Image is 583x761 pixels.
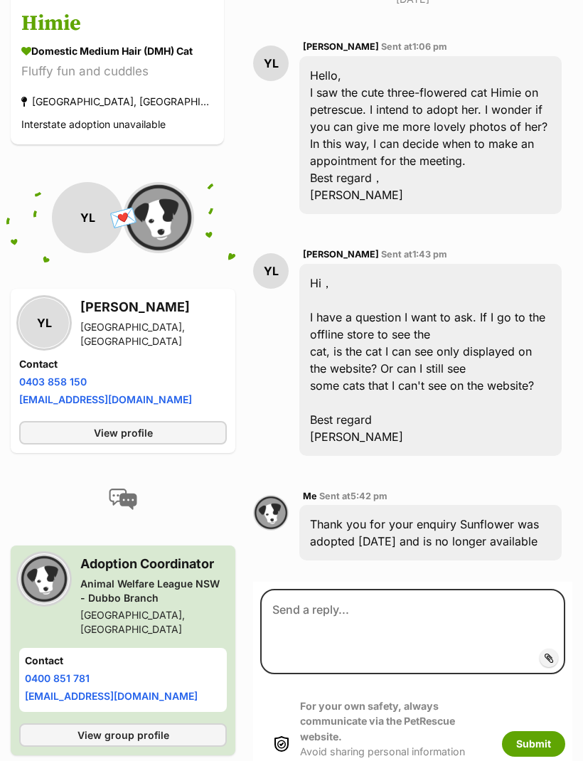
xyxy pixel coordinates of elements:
span: 5:42 pm [351,491,387,502]
span: Interstate adoption unavailable [21,119,166,132]
div: YL [253,254,289,289]
span: Me [303,491,317,502]
span: 1:43 pm [412,250,447,260]
button: Submit [502,732,565,757]
a: View profile [19,422,227,445]
span: 1:06 pm [412,42,447,53]
img: Animal Welfare League NSW - Dubbo Branch profile pic [123,183,194,254]
div: Hi， I have a question I want to ask. If I go to the offline store to see the cat, is the cat I ca... [299,265,562,457]
span: View profile [94,426,153,441]
div: [GEOGRAPHIC_DATA], [GEOGRAPHIC_DATA] [80,609,227,637]
h3: Adoption Coordinator [80,555,227,575]
a: View group profile [19,724,227,747]
div: [GEOGRAPHIC_DATA], [GEOGRAPHIC_DATA] [80,321,227,349]
strong: For your own safety, always communicate via the PetRescue website. [300,701,455,743]
span: [PERSON_NAME] [303,42,379,53]
img: Animal Welfare League NSW - Dubbo Branch profile pic [19,555,69,605]
a: [EMAIL_ADDRESS][DOMAIN_NAME] [25,691,198,703]
div: Domestic Medium Hair (DMH) Cat [21,45,213,60]
a: 0403 858 150 [19,376,87,388]
div: YL [253,46,289,82]
span: [PERSON_NAME] [303,250,379,260]
div: [GEOGRAPHIC_DATA], [GEOGRAPHIC_DATA] [21,93,213,112]
span: Sent at [319,491,387,502]
h3: Himie [21,9,213,41]
img: Adoption Coordinator profile pic [253,496,289,531]
img: conversation-icon-4a6f8262b818ee0b60e3300018af0b2d0b884aa5de6e9bcb8d3d4eeb1a70a7c4.svg [109,489,137,511]
h4: Contact [25,654,221,669]
div: Fluffy fun and cuddles [21,63,213,83]
a: [EMAIL_ADDRESS][DOMAIN_NAME] [19,394,192,406]
h4: Contact [19,358,227,372]
div: Thank you for your enquiry Sunflower was adopted [DATE] and is no longer available [299,506,562,561]
div: YL [52,183,123,254]
span: View group profile [77,728,169,743]
div: Animal Welfare League NSW - Dubbo Branch [80,578,227,606]
div: YL [19,299,69,348]
a: 0400 851 781 [25,673,90,685]
span: Sent at [381,42,447,53]
h3: [PERSON_NAME] [80,298,227,318]
span: Sent at [381,250,447,260]
div: Hello, I saw the cute three-flowered cat Himie on petrescue. I intend to adopt her. I wonder if y... [299,57,562,215]
span: 💌 [107,203,139,234]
